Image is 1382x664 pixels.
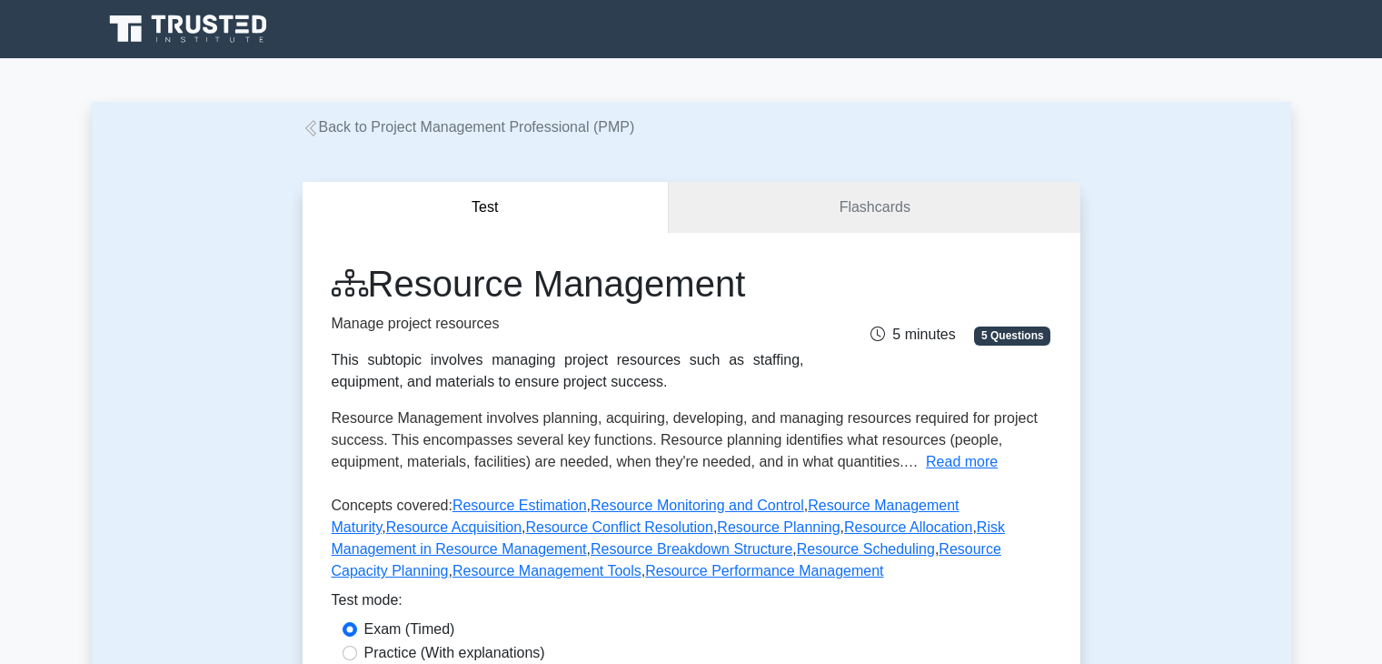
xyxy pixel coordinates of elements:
[926,451,998,473] button: Read more
[332,541,1001,578] a: Resource Capacity Planning
[303,182,670,234] button: Test
[364,619,455,640] label: Exam (Timed)
[303,119,635,135] a: Back to Project Management Professional (PMP)
[386,519,522,535] a: Resource Acquisition
[332,519,1005,557] a: Risk Management in Resource Management
[452,563,641,578] a: Resource Management Tools
[332,313,804,335] p: Manage project resources
[669,182,1079,234] a: Flashcards
[591,541,792,557] a: Resource Breakdown Structure
[870,327,955,342] span: 5 minutes
[974,327,1050,345] span: 5 Questions
[332,410,1038,469] span: Resource Management involves planning, acquiring, developing, and managing resources required for...
[332,495,1051,589] p: Concepts covered: , , , , , , , , , , , ,
[332,589,1051,619] div: Test mode:
[717,519,840,535] a: Resource Planning
[452,498,587,513] a: Resource Estimation
[591,498,804,513] a: Resource Monitoring and Control
[526,519,713,535] a: Resource Conflict Resolution
[844,519,972,535] a: Resource Allocation
[332,498,959,535] a: Resource Management Maturity
[332,262,804,306] h1: Resource Management
[645,563,883,578] a: Resource Performance Management
[364,642,545,664] label: Practice (With explanations)
[332,349,804,393] div: This subtopic involves managing project resources such as staffing, equipment, and materials to e...
[797,541,935,557] a: Resource Scheduling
